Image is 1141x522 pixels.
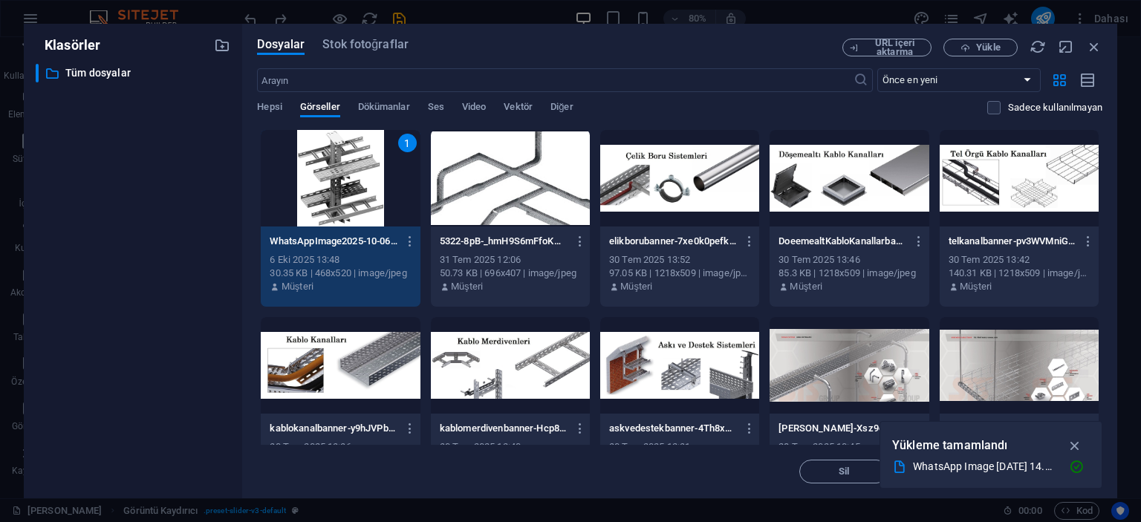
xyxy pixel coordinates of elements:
[609,253,750,267] div: 30 Tem 2025 13:52
[949,253,1090,267] div: 30 Tem 2025 13:42
[960,280,992,293] p: Müşteri
[322,36,409,53] span: Stok fotoğraflar
[282,280,313,293] p: Müşteri
[270,422,397,435] p: kablokanalbanner-y9hJVPbEfn_UCuVj79X84w.jpg
[609,235,737,248] p: elikborubanner-7xe0k0pefknFM3sWiDQSjg.jpg
[398,134,417,152] div: 1
[440,253,581,267] div: 31 Tem 2025 12:06
[550,98,573,119] span: Diğer
[778,253,920,267] div: 30 Tem 2025 13:46
[65,65,204,82] p: Tüm dosyalar
[270,235,397,248] p: WhatsAppImage2025-10-06at14.47.24-TzrIWAAR0lMEl5MgEDy6mQ.jpeg
[1030,39,1046,55] i: Yeniden Yükle
[913,458,1057,475] div: WhatsApp Image [DATE] 14.47.24.jpeg
[270,267,411,280] div: 30.35 KB | 468x520 | image/jpeg
[949,235,1076,248] p: telkanalbanner-pv3WVMniGDuzldvWa8mMyw.jpg
[778,235,906,248] p: DoeemealtKabloKanallarbanner-kh0ZkceKPu2-6FKJO5PE6g.jpg
[300,98,340,119] span: Görseller
[451,280,483,293] p: Müşteri
[790,280,822,293] p: Müşteri
[36,36,100,55] p: Klasörler
[778,267,920,280] div: 85.3 KB | 1218x509 | image/jpeg
[842,39,932,56] button: URL içeri aktarma
[440,440,581,454] div: 30 Tem 2025 12:40
[440,235,568,248] p: 5322-8pB-_hmH9S6mFfoKU3sIXA.jpg
[440,422,568,435] p: kablomerdivenbanner-Hcp8aDX_55v2wPbSyFKdHg.jpg
[36,64,39,82] div: ​
[1058,39,1074,55] i: Küçült
[839,467,849,476] span: Sil
[504,98,533,119] span: Vektör
[358,98,410,119] span: Dökümanlar
[1008,101,1102,114] p: Sadece web sitesinde kullanılmayan dosyaları görüntüleyin. Bu oturum sırasında eklenen dosyalar h...
[462,98,486,119] span: Video
[778,422,906,435] p: boru-Xsz9e9DMzYEqgWNEjBoeRA.jpg
[257,36,305,53] span: Dosyalar
[778,440,920,454] div: 28 Tem 2025 10:45
[257,68,853,92] input: Arayın
[257,98,282,119] span: Hepsi
[892,436,1008,455] p: Yükleme tamamlandı
[943,39,1018,56] button: Yükle
[270,253,411,267] div: 6 Eki 2025 13:48
[214,37,230,53] i: Yeni klasör oluştur
[799,460,888,483] button: Sil
[976,43,1000,52] span: Yükle
[1086,39,1102,55] i: Kapat
[620,280,652,293] p: Müşteri
[609,267,750,280] div: 97.05 KB | 1218x509 | image/jpeg
[609,440,750,454] div: 30 Tem 2025 12:31
[440,267,581,280] div: 50.73 KB | 696x407 | image/jpeg
[865,39,925,56] span: URL içeri aktarma
[270,440,411,454] div: 30 Tem 2025 13:36
[949,267,1090,280] div: 140.31 KB | 1218x509 | image/jpeg
[609,422,737,435] p: askvedestekbanner-4Th8xBI5ohmLJlT9oCXPcA.jpg
[428,98,444,119] span: Ses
